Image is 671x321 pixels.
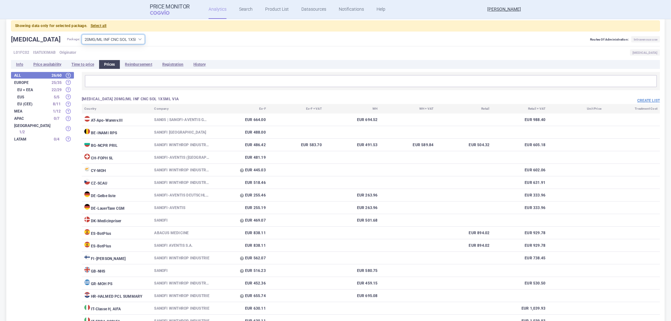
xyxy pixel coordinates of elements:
td: ES - BotPlus [82,239,152,252]
td: EUR 255.19 [212,202,268,214]
td: EUR 491.53 [324,139,380,151]
div: 5 / 5 [49,94,64,100]
img: Greece [84,279,90,285]
img: Bulgaria [84,141,90,147]
strong: Europe [14,81,49,85]
span: ISATUXIMAB [33,49,56,56]
td: BG - NCPR PRIL [82,139,152,151]
td: Sanofi-Aventis ([GEOGRAPHIC_DATA]) SA [152,151,212,164]
td: EUR 530.50 [492,277,548,290]
td: EUR 655.74 [212,290,268,302]
img: Belgium [84,129,90,134]
div: LATAM 0/4 [11,136,74,142]
td: EUR 518.46 [212,176,268,189]
img: United Kingdom [84,267,90,273]
li: Time to price [66,60,99,69]
td: CH - FOPH SL [82,151,152,164]
td: EUR 602.06 [492,164,548,176]
p: Showing data only for selected package. [11,20,660,31]
div: Europe 25/35 [11,79,74,86]
img: Czech Republic [84,179,90,185]
td: EUR 929.78 [492,239,548,252]
li: Price availability [28,60,67,69]
td: CY - MOH [82,164,152,176]
td: EUR 459.15 [324,277,380,290]
td: EUR 694.52 [324,113,380,126]
td: EUR 838.11 [212,227,268,239]
td: EUR 562.07 [212,252,268,264]
td: EUR 481.19 [212,151,268,164]
img: Croatia [84,292,90,298]
td: EUR 516.23 [212,264,268,277]
td: EUR 333.96 [492,189,548,202]
strong: Price Monitor [150,3,190,10]
div: EU + EEA 22/29 [11,86,74,93]
th: Ex-F + VAT [268,104,324,113]
td: Sanofi-Aventis [152,202,212,214]
div: [GEOGRAPHIC_DATA] 1/2 [11,122,74,135]
td: EUR 664.00 [212,113,268,126]
td: EUR 894.02 [436,239,492,252]
td: Sanofi [152,264,212,277]
span: Intravenous use [631,36,660,42]
div: MEA 1/12 [11,108,74,114]
td: EUR 452.36 [212,277,268,290]
img: Germany [84,204,90,210]
div: 26 / 60 [49,72,64,79]
strong: APAC [14,117,49,120]
td: SANOFI WINTHROP INDUSTRIE [152,302,212,315]
th: Treatment Cost [604,104,660,113]
div: EU (CEE) 8/11 [11,101,74,108]
img: Austria [84,116,90,122]
strong: [GEOGRAPHIC_DATA] [14,124,50,128]
strong: LATAM [14,137,49,141]
span: Package: [67,35,80,44]
td: EUR 838.11 [212,239,268,252]
td: EUR 469.07 [212,214,268,227]
td: FI - [PERSON_NAME] [82,252,152,264]
img: Germany [84,191,90,197]
td: DE - LauerTaxe CGM [82,202,152,214]
img: Spain [84,242,90,247]
td: Sanofi Winthrop Industrie [152,290,212,302]
strong: EU5 [17,95,49,99]
a: Price MonitorCOGVIO [150,3,190,15]
td: EUR 445.03 [212,164,268,176]
img: Italy [84,305,90,310]
td: AT - Apo-Warenv.III [82,113,152,126]
td: BE - INAMI RPS [82,126,152,139]
td: EUR 695.08 [324,290,380,302]
button: Create list [637,98,660,103]
img: Finland [84,254,90,260]
td: EUR 263.96 [324,189,380,202]
div: 22 / 29 [49,87,64,93]
td: GB - NHS [82,264,152,277]
td: SANOFI WINTHROP INDUSTRIE, [GEOGRAPHIC_DATA] [152,277,212,290]
span: COGVIO [150,10,178,15]
td: EUR 501.68 [324,214,380,227]
td: Sanofi-Aventis Deutschland GmbH [152,189,212,202]
td: GR - MOH PS [82,277,152,290]
td: EUR 263.96 [324,202,380,214]
td: Sanofi [152,214,212,227]
li: Info [11,60,28,69]
h1: [MEDICAL_DATA] [11,35,67,44]
td: DE - Gelbe liste [82,189,152,202]
h3: [MEDICAL_DATA] 20MG/ML INF CNC SOL 1X5ML VIA [82,97,371,102]
img: Spain [84,229,90,235]
td: EUR 738.45 [492,252,548,264]
td: ABACUS MEDICINE [152,227,212,239]
td: EUR 486.42 [212,139,268,151]
td: EUR 255.46 [212,189,268,202]
strong: EU + EEA [17,88,49,92]
td: EUR 894.02 [436,227,492,239]
td: SANOFI [GEOGRAPHIC_DATA] [152,126,212,139]
td: Sanofi Winthrop Industrie, [GEOGRAPHIC_DATA] [152,176,212,189]
li: Prices [99,60,120,69]
td: EUR 1,039.93 [492,302,548,315]
td: CZ - SCAU [82,176,152,189]
td: EUR 605.18 [492,139,548,151]
td: EUR 504.32 [436,139,492,151]
span: Originator [59,49,76,56]
strong: EU (CEE) [17,102,49,106]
